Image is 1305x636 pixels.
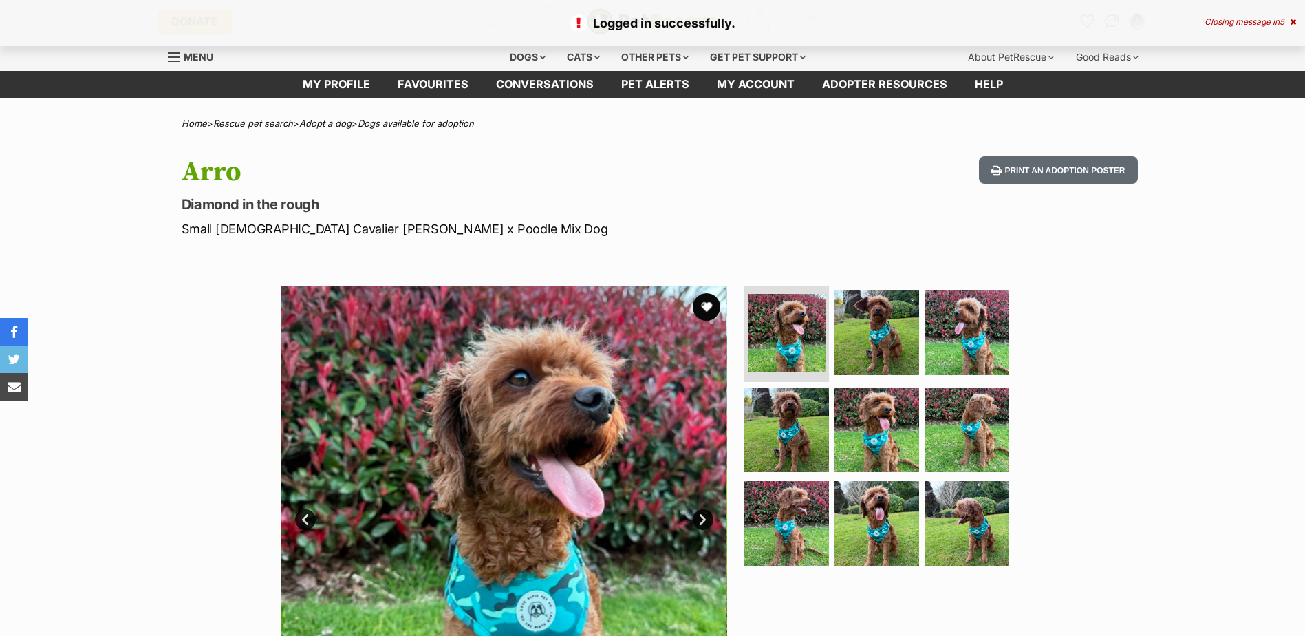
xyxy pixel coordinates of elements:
[289,71,384,98] a: My profile
[693,509,713,530] a: Next
[384,71,482,98] a: Favourites
[299,118,352,129] a: Adopt a dog
[557,43,610,71] div: Cats
[182,220,764,238] p: Small [DEMOGRAPHIC_DATA] Cavalier [PERSON_NAME] x Poodle Mix Dog
[979,156,1137,184] button: Print an adoption poster
[744,481,829,566] img: Photo of Arro
[1066,43,1148,71] div: Good Reads
[958,43,1064,71] div: About PetRescue
[500,43,555,71] div: Dogs
[612,43,698,71] div: Other pets
[295,509,316,530] a: Prev
[925,388,1009,472] img: Photo of Arro
[168,43,223,68] a: Menu
[744,388,829,472] img: Photo of Arro
[748,294,826,372] img: Photo of Arro
[607,71,703,98] a: Pet alerts
[358,118,474,129] a: Dogs available for adoption
[182,156,764,188] h1: Arro
[925,290,1009,375] img: Photo of Arro
[700,43,815,71] div: Get pet support
[808,71,961,98] a: Adopter resources
[182,118,207,129] a: Home
[834,290,919,375] img: Photo of Arro
[184,51,213,63] span: Menu
[1205,17,1296,27] div: Closing message in
[1280,17,1284,27] span: 5
[182,195,764,214] p: Diamond in the rough
[834,388,919,472] img: Photo of Arro
[703,71,808,98] a: My account
[213,118,293,129] a: Rescue pet search
[834,481,919,566] img: Photo of Arro
[147,118,1158,129] div: > > >
[482,71,607,98] a: conversations
[961,71,1017,98] a: Help
[14,14,1291,32] p: Logged in successfully.
[925,481,1009,566] img: Photo of Arro
[693,293,720,321] button: favourite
